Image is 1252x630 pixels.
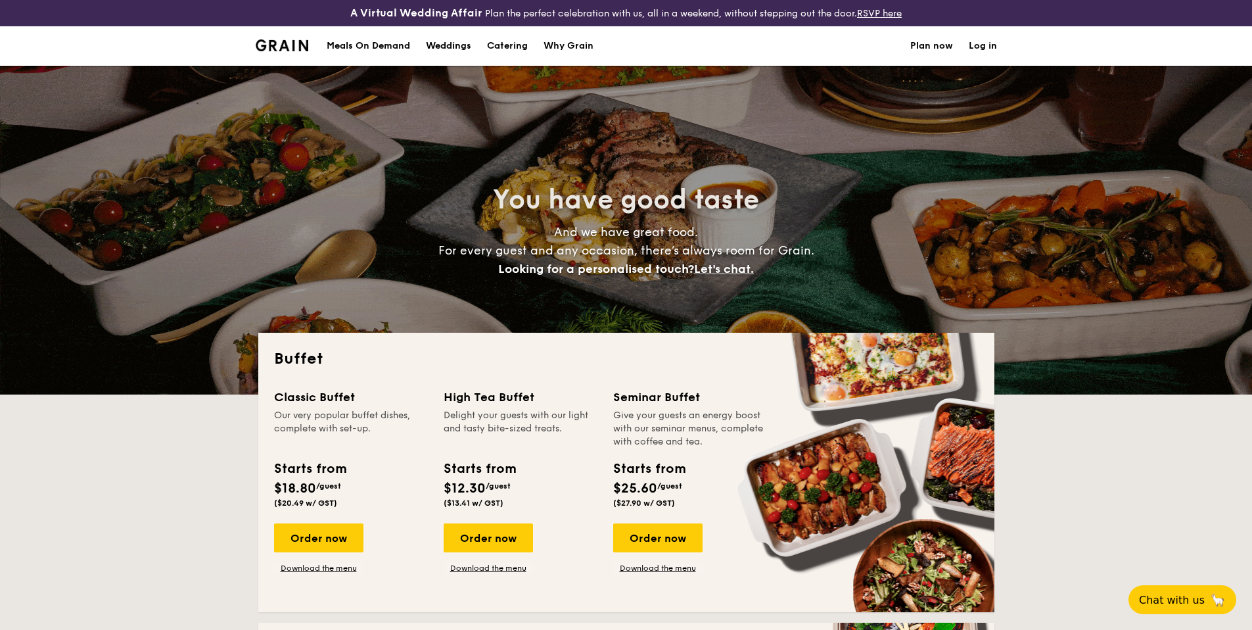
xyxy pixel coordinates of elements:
[444,459,515,479] div: Starts from
[1139,594,1205,606] span: Chat with us
[274,481,316,497] span: $18.80
[256,39,309,51] img: Grain
[444,409,597,448] div: Delight your guests with our light and tasty bite-sized treats.
[657,481,682,491] span: /guest
[486,481,511,491] span: /guest
[274,523,363,552] div: Order now
[444,481,486,497] span: $12.30
[444,523,533,552] div: Order now
[1210,593,1226,608] span: 🦙
[418,26,479,66] a: Weddings
[1128,585,1236,614] button: Chat with us🦙
[613,563,703,573] a: Download the menu
[969,26,997,66] a: Log in
[274,349,979,370] h2: Buffet
[479,26,536,66] a: Catering
[256,39,309,51] a: Logotype
[274,388,428,406] div: Classic Buffet
[544,26,593,66] div: Why Grain
[613,409,767,448] div: Give your guests an energy boost with our seminar menus, complete with coffee and tea.
[910,26,953,66] a: Plan now
[613,523,703,552] div: Order now
[444,498,503,508] span: ($13.41 w/ GST)
[694,262,754,276] span: Let's chat.
[350,5,482,21] h4: A Virtual Wedding Affair
[613,459,685,479] div: Starts from
[613,481,657,497] span: $25.60
[487,26,528,66] h1: Catering
[498,262,694,276] span: Looking for a personalised touch?
[426,26,471,66] div: Weddings
[613,388,767,406] div: Seminar Buffet
[274,409,428,448] div: Our very popular buffet dishes, complete with set-up.
[444,388,597,406] div: High Tea Buffet
[274,498,337,508] span: ($20.49 w/ GST)
[438,225,814,276] span: And we have great food. For every guest and any occasion, there’s always room for Grain.
[319,26,418,66] a: Meals On Demand
[327,26,410,66] div: Meals On Demand
[857,8,902,19] a: RSVP here
[493,184,759,216] span: You have good taste
[536,26,601,66] a: Why Grain
[316,481,341,491] span: /guest
[613,498,675,508] span: ($27.90 w/ GST)
[444,563,533,573] a: Download the menu
[274,563,363,573] a: Download the menu
[274,459,346,479] div: Starts from
[248,5,1005,21] div: Plan the perfect celebration with us, all in a weekend, without stepping out the door.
